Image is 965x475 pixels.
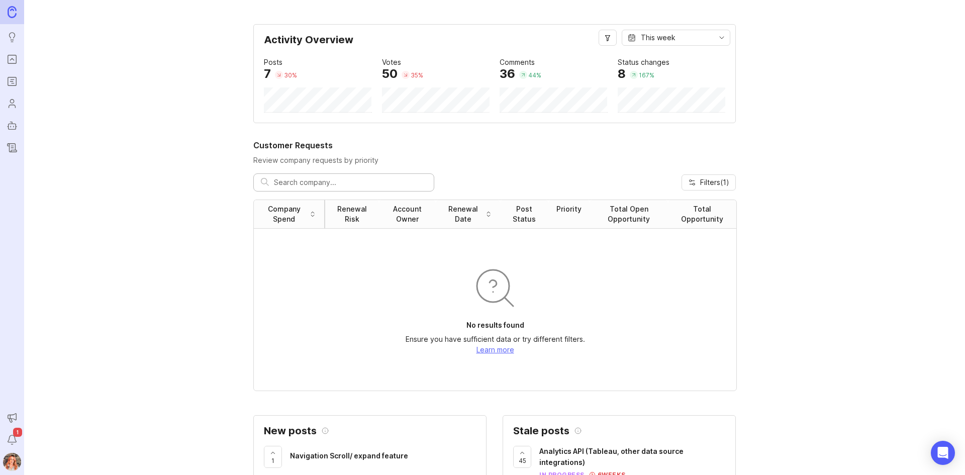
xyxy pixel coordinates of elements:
div: Comments [500,57,535,68]
h2: Stale posts [513,426,569,436]
a: Autopilot [3,117,21,135]
div: Renewal Date [444,204,482,224]
div: Status changes [618,57,669,68]
div: This week [641,32,675,43]
div: Priority [556,204,582,214]
div: 36 [500,68,515,80]
h2: New posts [264,426,317,436]
img: svg+xml;base64,PHN2ZyB3aWR0aD0iOTYiIGhlaWdodD0iOTYiIGZpbGw9Im5vbmUiIHhtbG5zPSJodHRwOi8vd3d3LnczLm... [471,264,519,312]
div: 44 % [528,71,541,79]
button: Notifications [3,431,21,449]
a: Roadmaps [3,72,21,90]
div: 167 % [639,71,654,79]
div: Account Owner [387,204,428,224]
p: Ensure you have sufficient data or try different filters. [406,334,585,344]
a: Learn more [476,345,514,354]
span: Analytics API (Tableau, other data source integrations) [539,447,684,466]
div: Post Status [508,204,540,224]
div: Activity Overview [264,35,725,53]
div: Renewal Risk [333,204,371,224]
input: Search company... [274,177,427,188]
svg: toggle icon [714,34,730,42]
div: 30 % [284,71,297,79]
button: Announcements [3,409,21,427]
a: Portal [3,50,21,68]
span: 1 [13,428,22,437]
div: Total Open Opportunity [598,204,660,224]
span: 1 [271,456,274,465]
div: Posts [264,57,282,68]
div: Open Intercom Messenger [931,441,955,465]
div: 7 [264,68,271,80]
div: Total Opportunity [676,204,728,224]
a: Navigation Scroll/ expand feature [290,450,476,464]
img: Canny Home [8,6,17,18]
a: Users [3,94,21,113]
span: 45 [519,456,526,465]
h2: Customer Requests [253,139,736,151]
a: Ideas [3,28,21,46]
span: Filters [700,177,729,187]
button: Filters(1) [682,174,736,191]
div: 50 [382,68,398,80]
button: 45 [513,446,531,468]
span: ( 1 ) [720,178,729,186]
div: 8 [618,68,626,80]
button: 1 [264,446,282,468]
p: No results found [466,320,524,330]
div: 35 % [411,71,423,79]
button: Bronwen W [3,453,21,471]
div: Votes [382,57,401,68]
span: Navigation Scroll/ expand feature [290,451,408,460]
p: Review company requests by priority [253,155,736,165]
a: Changelog [3,139,21,157]
div: Company Spend [262,204,307,224]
